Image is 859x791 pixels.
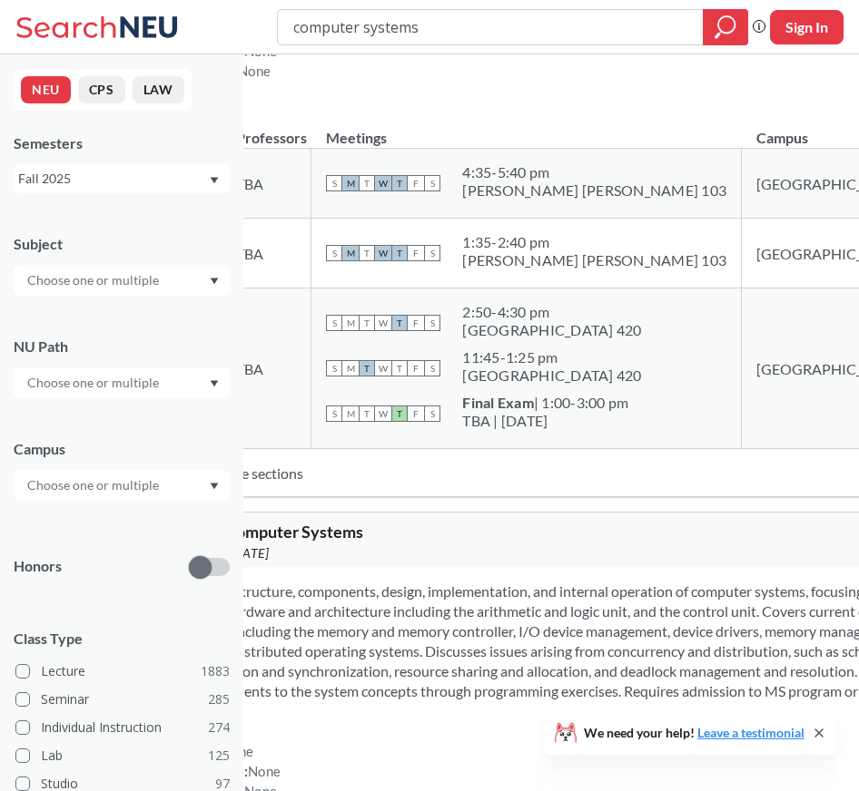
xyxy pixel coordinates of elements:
span: T [391,245,408,261]
svg: Dropdown arrow [210,177,219,184]
input: Class, professor, course number, "phrase" [291,12,689,43]
span: Class Type [14,629,230,649]
span: W [375,360,391,376]
div: 2:50 - 4:30 pm [462,303,641,321]
svg: magnifying glass [715,15,736,40]
span: F [408,245,424,261]
label: Lecture [15,659,230,683]
div: Fall 2025Dropdown arrow [14,164,230,193]
span: CS 5600 : Computer Systems [162,522,363,542]
label: Seminar [15,688,230,711]
span: S [424,175,440,191]
span: S [424,405,440,422]
span: None [248,763,281,779]
div: 1:35 - 2:40 pm [462,233,726,251]
td: TBA [222,219,311,288]
span: S [326,405,342,422]
span: T [359,245,375,261]
p: Honors [14,556,62,577]
span: W [375,315,391,331]
div: [PERSON_NAME] [PERSON_NAME] 103 [462,181,726,200]
div: Dropdown arrow [14,265,230,296]
span: M [342,315,359,331]
span: T [359,405,375,422]
span: S [424,245,440,261]
button: NEU [21,76,71,103]
span: S [326,360,342,376]
th: Meetings [311,110,742,149]
button: CPS [78,76,125,103]
div: Dropdown arrow [14,470,230,501]
button: LAW [133,76,184,103]
td: TBA [222,149,311,219]
span: T [359,175,375,191]
input: Choose one or multiple [18,474,171,496]
span: S [424,315,440,331]
div: Semesters [14,133,230,153]
span: T [391,315,408,331]
th: Professors [222,110,311,149]
td: TBA [222,288,311,449]
span: M [342,175,359,191]
button: Sign In [770,10,844,44]
label: Lab [15,744,230,767]
input: Choose one or multiple [18,269,171,291]
span: 285 [208,689,230,709]
a: Leave a testimonial [697,725,805,740]
span: We need your help! [584,727,805,739]
span: T [359,360,375,376]
svg: Dropdown arrow [210,278,219,285]
span: M [342,360,359,376]
span: T [391,175,408,191]
span: None [238,63,271,79]
div: 4:35 - 5:40 pm [462,163,726,181]
span: S [326,245,342,261]
span: T [359,315,375,331]
span: F [408,175,424,191]
div: [GEOGRAPHIC_DATA] 420 [462,321,641,339]
div: [PERSON_NAME] [PERSON_NAME] 103 [462,251,726,269]
div: [GEOGRAPHIC_DATA] 420 [462,366,641,385]
span: M [342,405,359,422]
div: Fall 2025 [18,169,208,189]
span: W [375,175,391,191]
span: M [342,245,359,261]
span: T [391,405,408,422]
div: magnifying glass [703,9,748,45]
div: NU Path [14,337,230,356]
label: Individual Instruction [15,716,230,739]
div: Dropdown arrow [14,367,230,398]
span: W [375,245,391,261]
span: S [326,315,342,331]
div: TBA | [DATE] [462,412,628,430]
svg: Dropdown arrow [210,380,219,387]
input: Choose one or multiple [18,372,171,394]
span: F [408,315,424,331]
span: 1883 [201,661,230,681]
span: S [326,175,342,191]
div: Campus [14,439,230,459]
b: Final Exam [462,394,534,411]
span: 274 [208,718,230,737]
span: F [408,360,424,376]
span: W [375,405,391,422]
svg: Dropdown arrow [210,483,219,490]
span: S [424,360,440,376]
div: | 1:00-3:00 pm [462,394,628,412]
span: F [408,405,424,422]
span: 125 [208,746,230,766]
div: 11:45 - 1:25 pm [462,348,641,366]
div: Subject [14,234,230,254]
span: T [391,360,408,376]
